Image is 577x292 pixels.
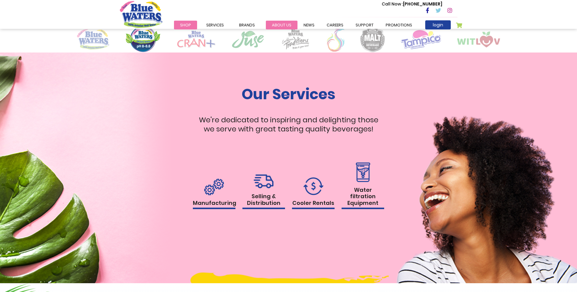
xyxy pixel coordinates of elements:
[266,21,297,29] a: about us
[382,1,403,7] span: Call Now :
[193,115,384,134] p: We're dedicated to inspiring and delighting those we serve with great tasting quality beverages!
[280,29,311,50] img: logo
[321,21,349,29] a: careers
[206,22,224,28] span: Services
[77,29,109,49] img: logo
[254,174,273,188] img: rental
[180,22,191,28] span: Shop
[125,26,161,53] img: logo
[242,174,285,209] a: Selling & Distribution
[239,22,255,28] span: Brands
[204,178,224,195] img: rental
[292,200,335,209] h1: Cooler Rentals
[342,187,384,209] h1: Water filtration Equipment
[342,162,384,209] a: Water filtration Equipment
[231,30,264,49] img: logo
[193,178,235,209] a: Manufacturing
[304,177,323,195] img: rental
[354,162,372,182] img: rental
[401,29,441,49] img: logo
[193,86,384,103] h1: Our Services
[425,20,451,29] a: login
[242,193,285,209] h1: Selling & Distribution
[327,27,344,52] img: logo
[193,200,235,209] h1: Manufacturing
[380,21,418,29] a: Promotions
[360,26,385,52] img: logo
[297,21,321,29] a: News
[292,177,335,209] a: Cooler Rentals
[382,1,442,7] p: [PHONE_NUMBER]
[177,31,215,48] img: logo
[120,1,162,28] a: store logo
[457,32,500,47] img: logo
[349,21,380,29] a: support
